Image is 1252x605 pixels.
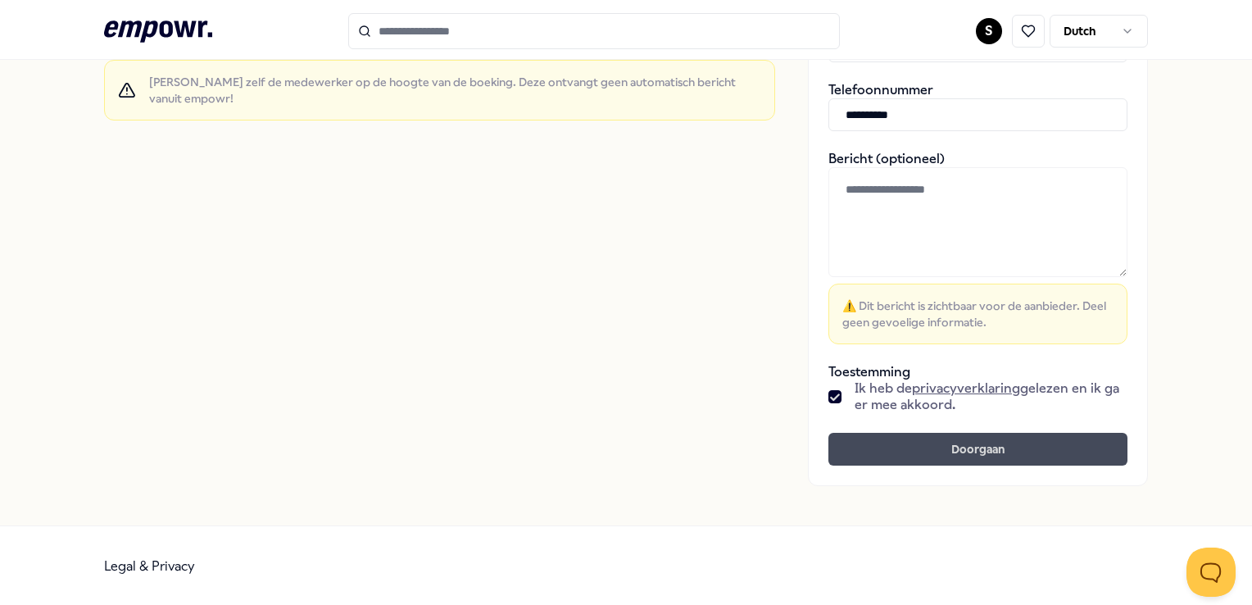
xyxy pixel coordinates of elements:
a: Legal & Privacy [104,558,195,574]
span: ⚠️ Dit bericht is zichtbaar voor de aanbieder. Deel geen gevoelige informatie. [842,298,1114,330]
span: Ik heb de gelezen en ik ga er mee akkoord. [855,380,1127,413]
a: privacyverklaring [912,380,1020,396]
div: Bericht (optioneel) [828,151,1127,344]
span: [PERSON_NAME] zelf de medewerker op de hoogte van de boeking. Deze ontvangt geen automatisch beri... [149,74,761,107]
button: Doorgaan [828,433,1127,466]
div: Toestemming [828,364,1127,413]
div: Telefoonnummer [828,82,1127,131]
input: Search for products, categories or subcategories [348,13,840,49]
iframe: Help Scout Beacon - Open [1186,548,1236,597]
button: S [976,18,1002,44]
